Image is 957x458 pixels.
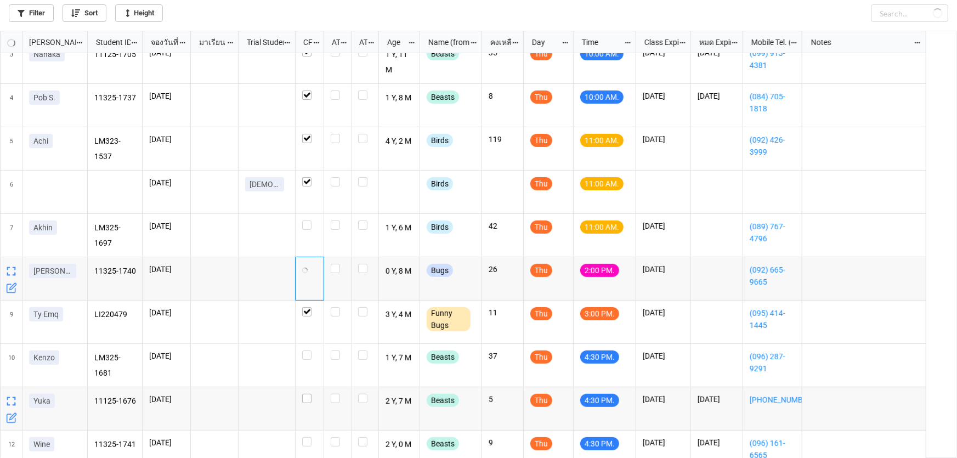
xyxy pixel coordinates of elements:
[643,350,684,361] p: [DATE]
[530,91,552,104] div: Thu
[530,307,552,320] div: Thu
[643,394,684,405] p: [DATE]
[427,307,471,331] div: Funny Bugs
[643,91,684,101] p: [DATE]
[149,264,184,275] p: [DATE]
[489,264,517,275] p: 26
[386,264,414,279] p: 0 Y, 8 M
[94,307,136,323] p: LI220479
[9,4,54,22] a: Filter
[575,36,624,48] div: Time
[643,220,684,231] p: [DATE]
[33,135,48,146] p: Achi
[427,437,459,450] div: Beasts
[580,177,624,190] div: 11:00 AM.
[33,395,50,406] p: Yuka
[386,134,414,149] p: 4 Y, 2 M
[1,31,88,53] div: grid
[750,264,795,288] a: (092) 665-9665
[530,264,552,277] div: Thu
[240,36,284,48] div: Trial Student
[580,437,619,450] div: 4:30 PM.
[427,47,459,60] div: Beasts
[10,301,13,343] span: 9
[386,91,414,106] p: 1 Y, 8 M
[325,36,341,48] div: ATT
[33,92,55,103] p: Pob S.
[580,91,624,104] div: 10:00 AM.
[871,4,948,22] input: Search...
[750,394,795,406] a: [PHONE_NUMBER]
[580,264,619,277] div: 2:00 PM.
[530,134,552,147] div: Thu
[427,134,453,147] div: Birds
[643,437,684,448] p: [DATE]
[489,437,517,448] p: 9
[115,4,163,22] a: Height
[22,36,76,48] div: [PERSON_NAME] Name
[427,350,459,364] div: Beasts
[33,49,60,60] p: Nanaka
[89,36,131,48] div: Student ID (from [PERSON_NAME] Name)
[489,134,517,145] p: 119
[94,91,136,106] p: 11325-1737
[530,220,552,234] div: Thu
[353,36,368,48] div: ATK
[489,307,517,318] p: 11
[580,350,619,364] div: 4:30 PM.
[580,394,619,407] div: 4:30 PM.
[580,220,624,234] div: 11:00 AM.
[530,394,552,407] div: Thu
[638,36,679,48] div: Class Expiration
[381,36,409,48] div: Age
[750,134,795,158] a: (092) 426-3999
[643,307,684,318] p: [DATE]
[250,179,280,190] p: [DEMOGRAPHIC_DATA]
[698,437,736,448] p: [DATE]
[94,264,136,279] p: 11325-1740
[530,350,552,364] div: Thu
[149,134,184,145] p: [DATE]
[33,265,72,276] p: [PERSON_NAME]
[10,84,13,127] span: 4
[489,350,517,361] p: 37
[33,439,50,450] p: Wine
[745,36,790,48] div: Mobile Tel. (from Nick Name)
[386,220,414,236] p: 1 Y, 6 M
[750,47,795,71] a: (099) 913-4381
[750,307,795,331] a: (095) 414-1445
[698,394,736,405] p: [DATE]
[530,177,552,190] div: Thu
[94,220,136,250] p: LM325-1697
[750,220,795,245] a: (089) 767-4796
[149,220,184,231] p: [DATE]
[192,36,227,48] div: มาเรียน
[525,36,562,48] div: Day
[149,307,184,318] p: [DATE]
[149,177,184,188] p: [DATE]
[580,307,619,320] div: 3:00 PM.
[144,36,179,48] div: จองวันที่
[10,171,13,213] span: 6
[530,47,552,60] div: Thu
[750,91,795,115] a: (084) 705-1818
[63,4,106,22] a: Sort
[693,36,731,48] div: หมด Expired date (from [PERSON_NAME] Name)
[386,47,414,77] p: 1 Y, 11 M
[489,220,517,231] p: 42
[427,177,453,190] div: Birds
[33,222,53,233] p: Akhin
[10,214,13,257] span: 7
[33,309,59,320] p: Ty Emq
[805,36,914,48] div: Notes
[94,134,136,163] p: LM323-1537
[94,47,136,63] p: 11125-1705
[580,47,624,60] div: 10:00 AM.
[386,350,414,366] p: 1 Y, 7 M
[386,307,414,323] p: 3 Y, 4 M
[643,264,684,275] p: [DATE]
[10,41,13,83] span: 3
[149,437,184,448] p: [DATE]
[580,134,624,147] div: 11:00 AM.
[750,350,795,375] a: (096) 287-9291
